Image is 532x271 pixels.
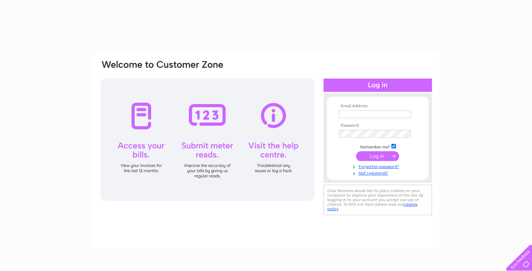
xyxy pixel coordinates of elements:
div: Clear Business would like to place cookies on your computer to improve your experience of the sit... [324,185,432,215]
td: Remember me? [337,143,418,150]
a: cookies policy [327,202,418,211]
th: Password: [337,123,418,128]
a: Forgotten password? [339,163,418,169]
th: Email Address: [337,104,418,109]
input: Submit [356,151,399,161]
a: Not registered? [339,169,418,176]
